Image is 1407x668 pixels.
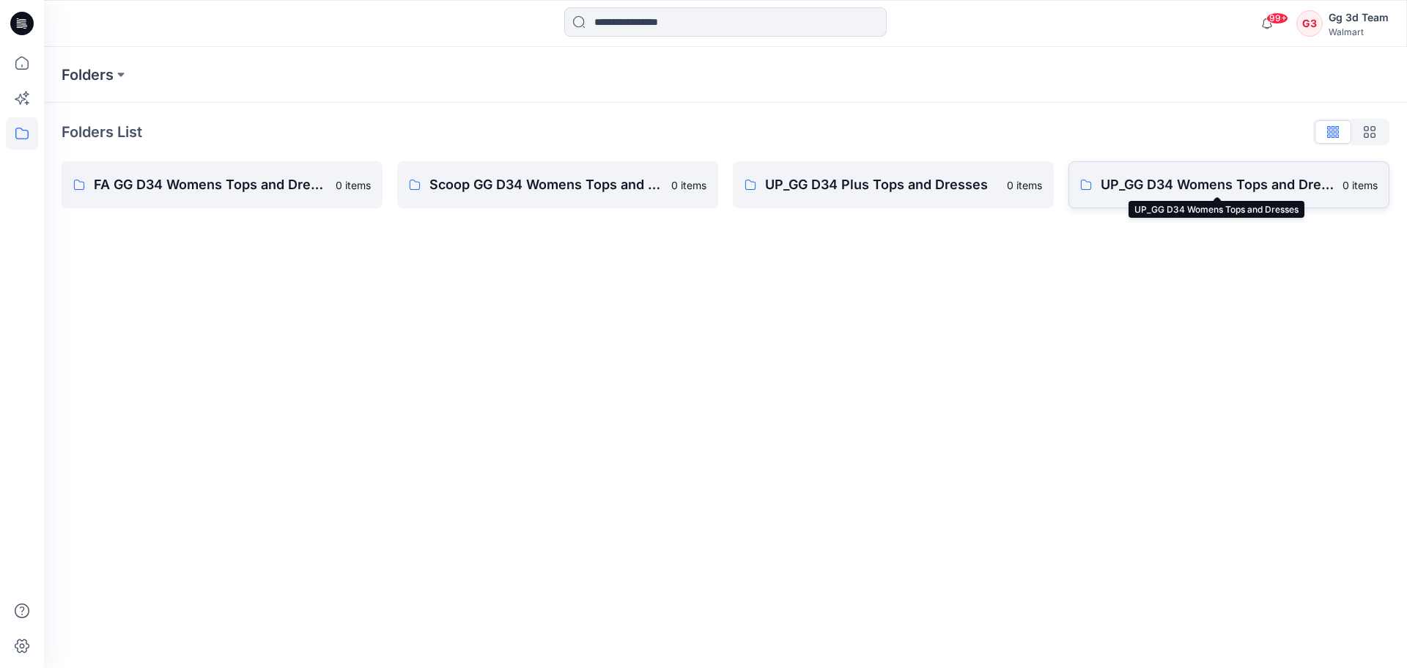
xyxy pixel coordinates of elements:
[397,161,718,208] a: Scoop GG D34 Womens Tops and Dresses0 items
[1329,9,1389,26] div: Gg 3d Team
[62,161,383,208] a: FA GG D34 Womens Tops and Dresses0 items
[336,177,371,193] p: 0 items
[765,175,998,195] p: UP_GG D34 Plus Tops and Dresses
[733,161,1054,208] a: UP_GG D34 Plus Tops and Dresses0 items
[1296,10,1323,37] div: G3
[62,121,142,143] p: Folders List
[62,65,114,85] a: Folders
[94,175,327,195] p: FA GG D34 Womens Tops and Dresses
[1101,175,1334,195] p: UP_GG D34 Womens Tops and Dresses
[1343,177,1378,193] p: 0 items
[1329,26,1389,37] div: Walmart
[429,175,662,195] p: Scoop GG D34 Womens Tops and Dresses
[671,177,706,193] p: 0 items
[1007,177,1042,193] p: 0 items
[1068,161,1389,208] a: UP_GG D34 Womens Tops and Dresses0 items
[1266,12,1288,24] span: 99+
